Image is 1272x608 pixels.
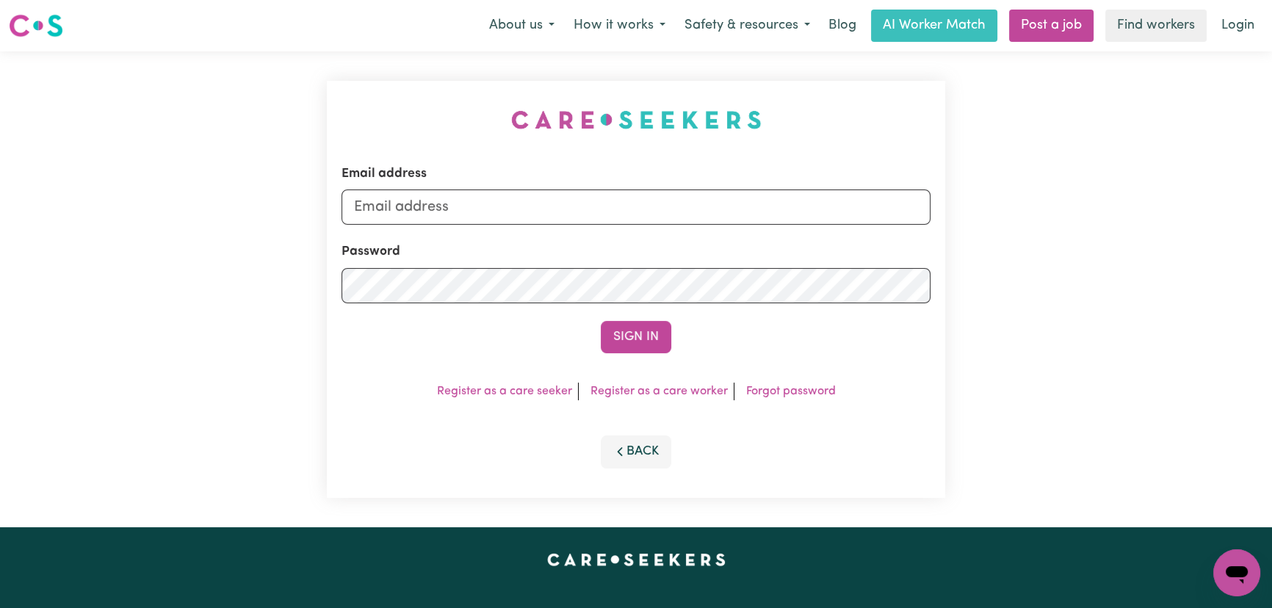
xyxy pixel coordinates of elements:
a: Forgot password [746,386,836,397]
button: Safety & resources [675,10,820,41]
a: Find workers [1105,10,1207,42]
img: Careseekers logo [9,12,63,39]
a: Register as a care worker [590,386,728,397]
input: Email address [342,189,930,225]
button: Back [601,435,671,468]
button: Sign In [601,321,671,353]
a: Post a job [1009,10,1094,42]
button: About us [480,10,564,41]
label: Email address [342,164,427,184]
a: Register as a care seeker [437,386,572,397]
a: AI Worker Match [871,10,997,42]
label: Password [342,242,400,261]
iframe: Button to launch messaging window [1213,549,1260,596]
a: Careseekers home page [547,554,726,565]
a: Careseekers logo [9,9,63,43]
a: Login [1213,10,1263,42]
button: How it works [564,10,675,41]
a: Blog [820,10,865,42]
